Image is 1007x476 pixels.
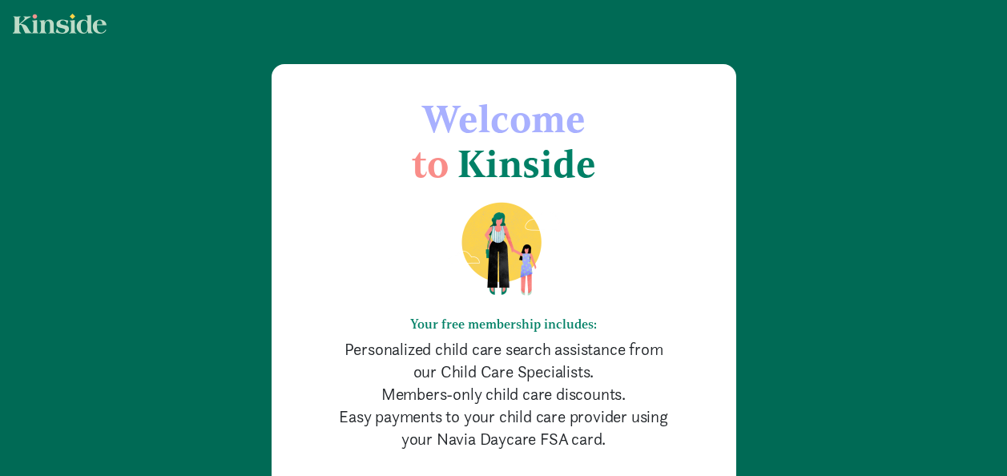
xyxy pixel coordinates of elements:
p: Members-only child care discounts. [336,383,672,405]
span: to [412,140,449,187]
img: light.svg [13,14,107,34]
p: Personalized child care search assistance from our Child Care Specialists. [336,338,672,383]
h6: Your free membership includes: [336,317,672,332]
span: Kinside [457,140,596,187]
span: Welcome [422,95,586,142]
p: Easy payments to your child care provider using your Navia Daycare FSA card. [336,405,672,450]
img: illustration-mom-daughter.png [442,201,565,297]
